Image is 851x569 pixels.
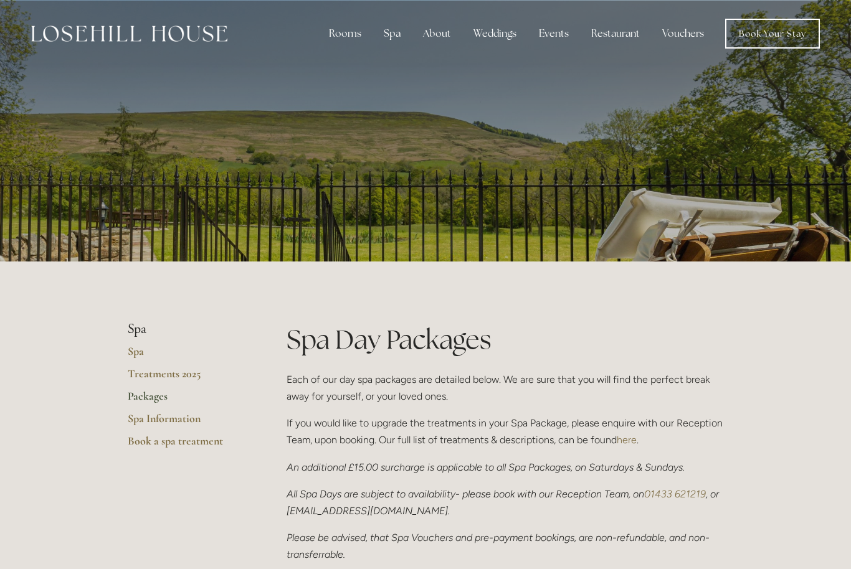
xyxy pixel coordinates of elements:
div: Spa [374,21,411,46]
a: Book Your Stay [725,19,820,49]
em: An additional £15.00 surcharge is applicable to all Spa Packages, on Saturdays & Sundays. [287,461,685,473]
a: Spa [128,344,247,367]
a: here [617,434,637,446]
div: Rooms [319,21,371,46]
a: Treatments 2025 [128,367,247,389]
div: Events [529,21,579,46]
div: About [413,21,461,46]
div: Restaurant [581,21,650,46]
p: If you would like to upgrade the treatments in your Spa Package, please enquire with our Receptio... [287,415,723,448]
a: Book a spa treatment [128,434,247,456]
em: All Spa Days are subject to availability- please book with our Reception Team, on , or [EMAIL_ADD... [287,488,721,517]
p: Each of our day spa packages are detailed below. We are sure that you will find the perfect break... [287,371,723,405]
em: Please be advised, that Spa Vouchers and pre-payment bookings, are non-refundable, and non-transf... [287,532,710,560]
img: Losehill House [31,26,227,42]
h1: Spa Day Packages [287,321,723,358]
a: Packages [128,389,247,411]
a: 01433 621219 [644,488,706,500]
a: Spa Information [128,411,247,434]
a: Vouchers [652,21,714,46]
li: Spa [128,321,247,337]
div: Weddings [464,21,526,46]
